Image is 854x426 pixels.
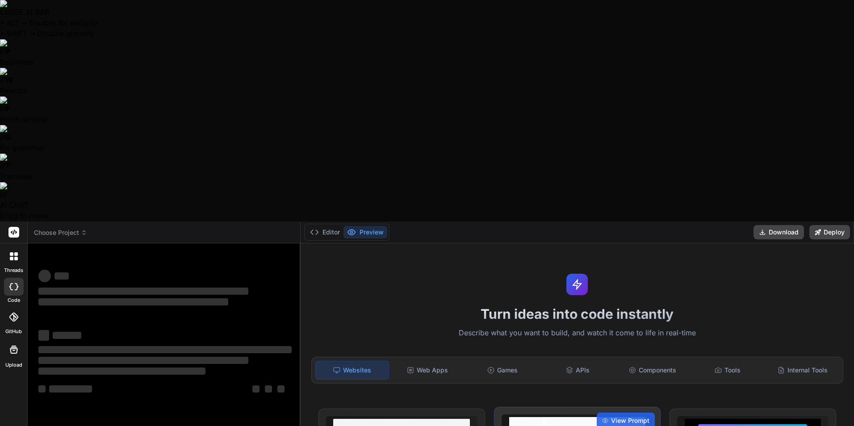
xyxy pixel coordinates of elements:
[306,306,849,322] h1: Turn ideas into code instantly
[306,327,849,339] p: Describe what you want to build, and watch it come to life in real-time
[38,385,46,393] span: ‌
[53,332,81,339] span: ‌
[809,225,850,239] button: Deploy
[265,385,272,393] span: ‌
[49,385,92,393] span: ‌
[616,361,689,380] div: Components
[34,228,87,237] span: Choose Project
[277,385,285,393] span: ‌
[38,298,228,305] span: ‌
[38,270,51,282] span: ‌
[54,272,69,280] span: ‌
[611,416,649,425] span: View Prompt
[38,330,49,341] span: ‌
[766,361,839,380] div: Internal Tools
[4,267,23,274] label: threads
[38,346,292,353] span: ‌
[5,361,22,369] label: Upload
[541,361,614,380] div: APIs
[306,226,343,238] button: Editor
[252,385,260,393] span: ‌
[391,361,464,380] div: Web Apps
[5,328,22,335] label: GitHub
[315,361,389,380] div: Websites
[343,226,387,238] button: Preview
[466,361,539,380] div: Games
[38,288,248,295] span: ‌
[38,368,205,375] span: ‌
[8,297,20,304] label: code
[754,225,804,239] button: Download
[38,357,248,364] span: ‌
[691,361,764,380] div: Tools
